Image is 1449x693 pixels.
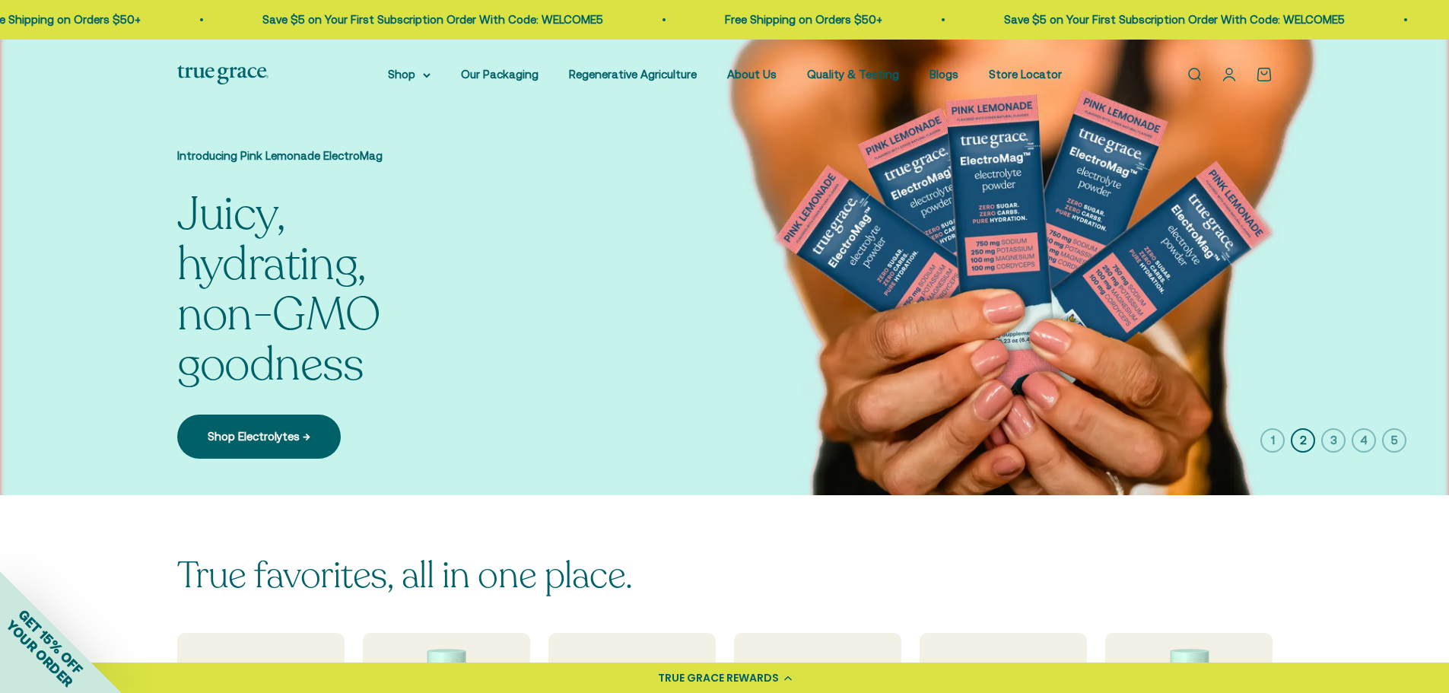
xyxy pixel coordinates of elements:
button: 2 [1291,428,1315,453]
button: 4 [1352,428,1376,453]
p: Introducing Pink Lemonade ElectroMag [177,147,481,165]
button: 5 [1382,428,1406,453]
a: Regenerative Agriculture [569,68,697,81]
span: GET 15% OFF [15,606,86,677]
a: Our Packaging [461,68,539,81]
span: YOUR ORDER [3,617,76,690]
split-lines: True favorites, all in one place. [177,551,633,600]
button: 1 [1260,428,1285,453]
summary: Shop [388,65,431,84]
a: Store Locator [989,68,1062,81]
p: Save $5 on Your First Subscription Order With Code: WELCOME5 [234,11,574,29]
a: Quality & Testing [807,68,899,81]
div: TRUE GRACE REWARDS [658,670,779,686]
a: Free Shipping on Orders $50+ [696,13,853,26]
split-lines: Juicy, hydrating, non-GMO goodness [177,183,381,396]
a: Shop Electrolytes → [177,415,341,459]
button: 3 [1321,428,1346,453]
a: About Us [727,68,777,81]
a: Blogs [929,68,958,81]
p: Save $5 on Your First Subscription Order With Code: WELCOME5 [975,11,1316,29]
